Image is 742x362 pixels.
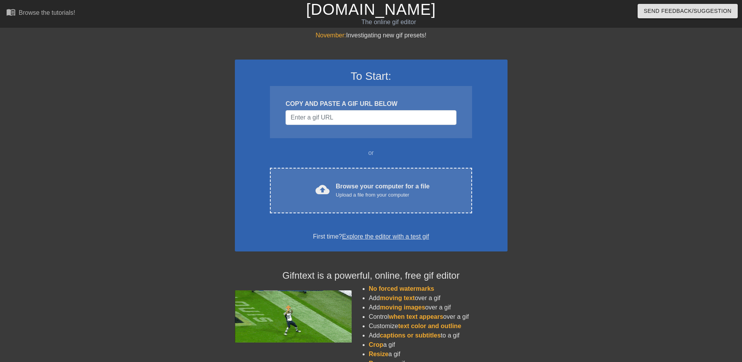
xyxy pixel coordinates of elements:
[369,312,508,322] li: Control over a gif
[336,191,430,199] div: Upload a file from your computer
[19,9,75,16] div: Browse the tutorials!
[638,4,738,18] button: Send Feedback/Suggestion
[369,340,508,350] li: a gif
[245,232,497,241] div: First time?
[369,351,389,357] span: Resize
[342,233,429,240] a: Explore the editor with a test gif
[398,323,461,329] span: text color and outline
[644,6,731,16] span: Send Feedback/Suggestion
[369,303,508,312] li: Add over a gif
[369,341,383,348] span: Crop
[235,31,508,40] div: Investigating new gif presets!
[315,183,330,197] span: cloud_upload
[306,1,436,18] a: [DOMAIN_NAME]
[380,332,441,339] span: captions or subtitles
[369,331,508,340] li: Add to a gif
[336,182,430,199] div: Browse your computer for a file
[380,295,415,301] span: moving text
[235,290,352,343] img: football_small.gif
[255,148,487,158] div: or
[315,32,346,39] span: November:
[286,110,456,125] input: Username
[369,322,508,331] li: Customize
[251,18,526,27] div: The online gif editor
[369,350,508,359] li: a gif
[369,293,508,303] li: Add over a gif
[286,99,456,109] div: COPY AND PASTE A GIF URL BELOW
[369,285,434,292] span: No forced watermarks
[6,7,75,19] a: Browse the tutorials!
[235,270,508,281] h4: Gifntext is a powerful, online, free gif editor
[380,304,425,311] span: moving images
[6,7,16,17] span: menu_book
[389,313,443,320] span: when text appears
[245,70,497,83] h3: To Start:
